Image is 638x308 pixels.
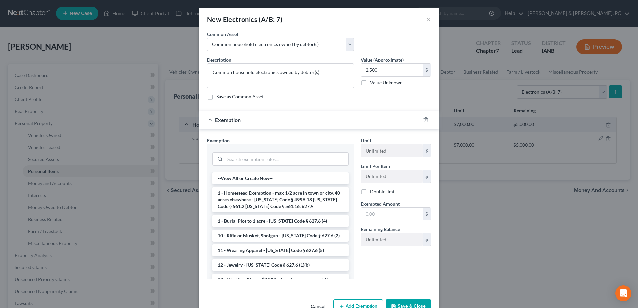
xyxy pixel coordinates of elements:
div: Open Intercom Messenger [615,285,631,301]
li: 12 - Wedding Rings - $7,000 minus jewelry amount, if purchased after marriage and up to 2 years p... [212,274,349,299]
label: Value (Approximate) [361,56,404,63]
li: 1 - Burial Plot to 1 acre - [US_STATE] Code § 627.6 (4) [212,215,349,227]
input: 0.00 [361,208,423,220]
div: New Electronics (A/B: 7) [207,15,283,24]
input: -- [361,144,423,157]
label: Limit Per Item [361,163,390,170]
span: Exemption [207,138,230,143]
label: Common Asset [207,31,238,38]
input: 0.00 [361,64,423,76]
li: 11 - Wearing Apparel - [US_STATE] Code § 627.6 (5) [212,244,349,256]
div: $ [423,144,431,157]
span: Exempted Amount [361,201,400,207]
input: -- [361,170,423,183]
button: × [426,15,431,23]
label: Double limit [370,188,396,195]
span: Limit [361,138,371,143]
label: Save as Common Asset [216,93,264,100]
div: $ [423,64,431,76]
li: 12 - Jewelry - [US_STATE] Code § 627.6 (1)(b) [212,259,349,271]
label: Value Unknown [370,79,403,86]
div: $ [423,170,431,183]
li: 1 - Homestead Exemption - max 1/2 acre in town or city, 40 acres elsewhere - [US_STATE] Code § 49... [212,187,349,212]
li: --View All or Create New-- [212,172,349,184]
input: -- [361,233,423,246]
label: Remaining Balance [361,226,400,233]
div: $ [423,208,431,220]
span: Exemption [215,117,241,123]
li: 10 - Rifle or Musket, Shotgun - [US_STATE] Code § 627.6 (2) [212,230,349,242]
input: Search exemption rules... [225,153,348,165]
div: $ [423,233,431,246]
span: Description [207,57,231,63]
